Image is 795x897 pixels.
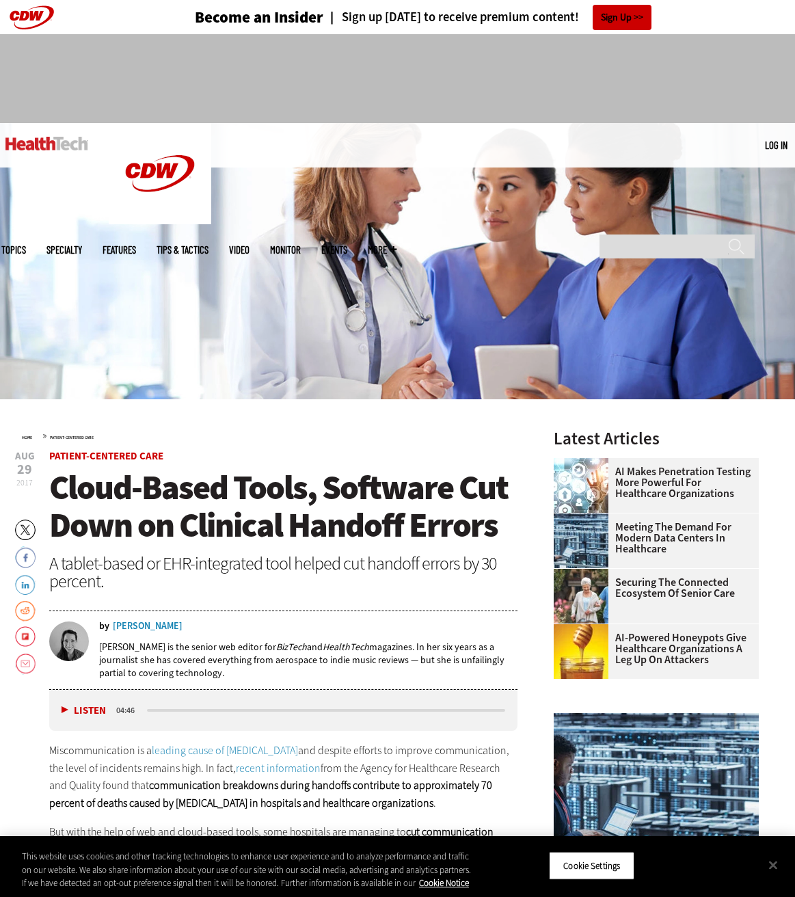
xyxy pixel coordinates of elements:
[103,245,136,255] a: Features
[113,621,183,631] a: [PERSON_NAME]
[16,477,33,488] span: 2017
[593,5,651,30] a: Sign Up
[149,48,647,109] iframe: advertisement
[554,632,751,665] a: AI-Powered Honeypots Give Healthcare Organizations a Leg Up on Attackers
[46,245,82,255] span: Specialty
[49,778,492,810] strong: communication breakdowns during handoffs contribute to approximately 70 percent of deaths caused ...
[368,245,396,255] span: More
[22,850,477,890] div: This website uses cookies and other tracking technologies to enhance user experience and to analy...
[229,245,250,255] a: Video
[765,139,787,151] a: Log in
[554,569,615,580] a: nurse walks with senior woman through a garden
[236,761,321,775] a: recent information
[554,458,608,513] img: Healthcare and hacking concept
[554,466,751,499] a: AI Makes Penetration Testing More Powerful for Healthcare Organizations
[554,430,759,447] h3: Latest Articles
[49,742,518,812] p: Miscommunication is a and despite efforts to improve communication, the level of incidents remain...
[270,245,301,255] a: MonITor
[554,513,608,568] img: engineer with laptop overlooking data center
[554,458,615,469] a: Healthcare and hacking concept
[765,138,787,152] div: User menu
[554,624,608,679] img: jar of honey with a honey dipper
[323,641,369,654] em: HealthTech
[323,11,579,24] a: Sign up [DATE] to receive premium content!
[109,213,211,228] a: CDW
[554,569,608,624] img: nurse walks with senior woman through a garden
[321,245,347,255] a: Events
[22,435,32,440] a: Home
[758,850,788,880] button: Close
[157,245,208,255] a: Tips & Tactics
[99,641,518,680] p: [PERSON_NAME] is the senior web editor for and magazines. In her six years as a journalist she ha...
[554,713,759,867] img: engineer with laptop overlooking data center
[144,10,323,25] a: Become an Insider
[49,690,518,731] div: media player
[49,621,89,661] img: Juliet Van Wagenen
[49,449,163,463] a: Patient-Centered Care
[114,704,145,717] div: duration
[195,10,323,25] h3: Become an Insider
[5,137,88,150] img: Home
[49,823,518,876] p: But with the help of web and cloud-based tools, some hospitals are managing to , saving countless...
[62,706,106,716] button: Listen
[22,430,518,441] div: »
[50,435,94,440] a: Patient-Centered Care
[554,522,751,554] a: Meeting the Demand for Modern Data Centers in Healthcare
[99,621,109,631] span: by
[419,877,469,889] a: More information about your privacy
[554,577,751,599] a: Securing the Connected Ecosystem of Senior Care
[549,851,634,880] button: Cookie Settings
[49,554,518,590] div: A tablet-based or EHR-integrated tool helped cut handoff errors by 30 percent.
[49,465,508,548] span: Cloud-Based Tools, Software Cut Down on Clinical Handoff Errors
[554,624,615,635] a: jar of honey with a honey dipper
[554,513,615,524] a: engineer with laptop overlooking data center
[1,245,26,255] span: Topics
[276,641,307,654] em: BizTech
[109,123,211,224] img: Home
[152,743,298,758] a: leading cause of [MEDICAL_DATA]
[15,463,35,477] span: 29
[15,451,35,461] span: Aug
